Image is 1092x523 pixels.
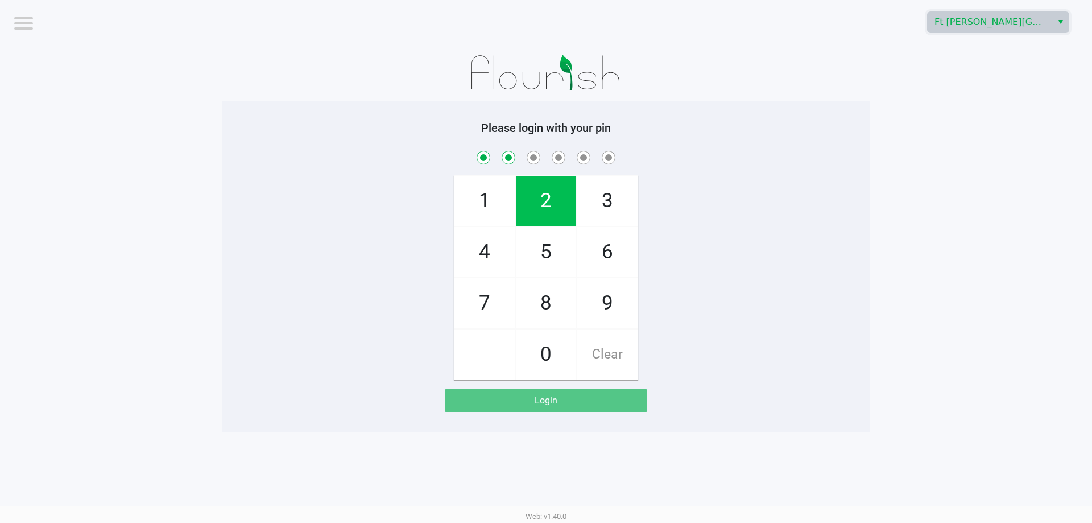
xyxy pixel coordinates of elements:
[934,15,1045,29] span: Ft [PERSON_NAME][GEOGRAPHIC_DATA]
[577,330,638,380] span: Clear
[577,176,638,226] span: 3
[454,227,515,277] span: 4
[516,176,576,226] span: 2
[577,227,638,277] span: 6
[526,512,566,521] span: Web: v1.40.0
[1052,12,1069,32] button: Select
[230,121,862,135] h5: Please login with your pin
[516,278,576,328] span: 8
[516,330,576,380] span: 0
[454,278,515,328] span: 7
[577,278,638,328] span: 9
[516,227,576,277] span: 5
[454,176,515,226] span: 1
